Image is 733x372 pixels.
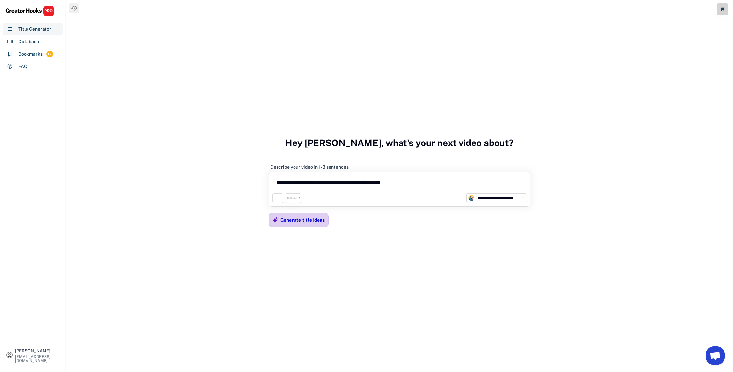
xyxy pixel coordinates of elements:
div: FAQ [18,63,27,70]
div: Title Generator [18,26,51,33]
div: Bookmarks [18,51,43,58]
div: [PERSON_NAME] [15,349,60,353]
h3: Hey [PERSON_NAME], what's your next video about? [285,130,514,155]
a: Open chat [706,346,725,365]
img: channels4_profile.jpg [468,195,474,201]
div: Describe your video in 1-3 sentences [270,164,349,170]
div: Generate title ideas [280,217,325,223]
img: CHPRO%20Logo.svg [5,5,54,17]
div: [EMAIL_ADDRESS][DOMAIN_NAME] [15,355,60,363]
div: 17 [46,51,53,57]
div: TRIGGER [286,196,300,200]
div: Database [18,38,39,45]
